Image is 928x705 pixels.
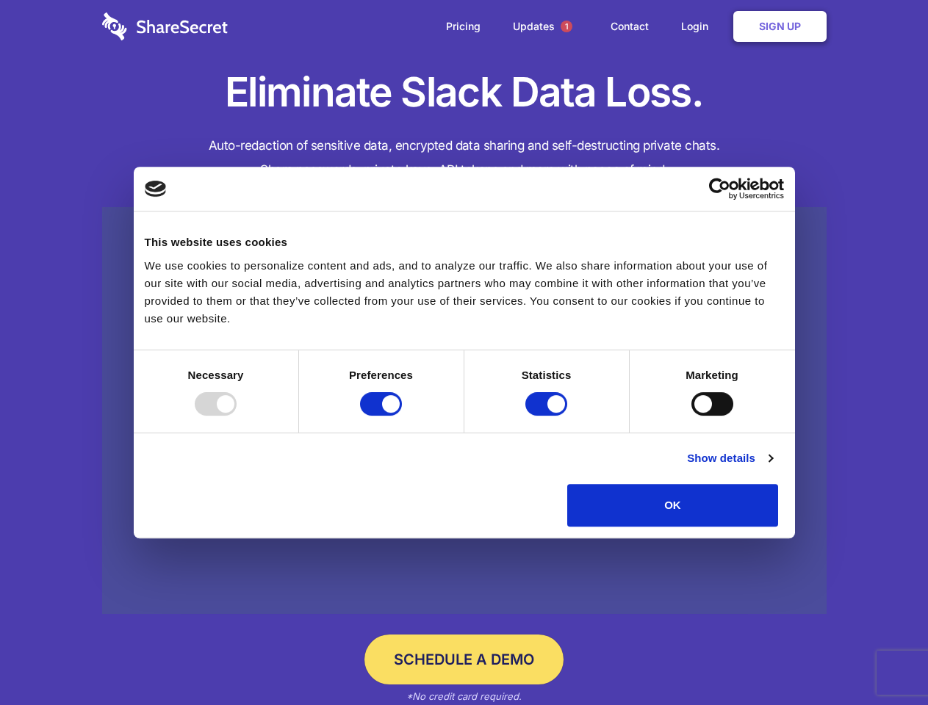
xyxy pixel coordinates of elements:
img: logo-wordmark-white-trans-d4663122ce5f474addd5e946df7df03e33cb6a1c49d2221995e7729f52c070b2.svg [102,12,228,40]
h1: Eliminate Slack Data Loss. [102,66,827,119]
span: 1 [561,21,572,32]
a: Schedule a Demo [364,634,564,684]
em: *No credit card required. [406,690,522,702]
a: Wistia video thumbnail [102,207,827,615]
h4: Auto-redaction of sensitive data, encrypted data sharing and self-destructing private chats. Shar... [102,134,827,182]
img: logo [145,181,167,197]
strong: Marketing [686,369,738,381]
strong: Preferences [349,369,413,381]
a: Contact [596,4,663,49]
button: OK [567,484,778,527]
a: Pricing [431,4,495,49]
div: We use cookies to personalize content and ads, and to analyze our traffic. We also share informat... [145,257,784,328]
strong: Statistics [522,369,572,381]
a: Sign Up [733,11,827,42]
a: Show details [687,449,772,467]
strong: Necessary [188,369,244,381]
div: This website uses cookies [145,234,784,251]
a: Usercentrics Cookiebot - opens in a new window [655,178,784,200]
a: Login [666,4,730,49]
